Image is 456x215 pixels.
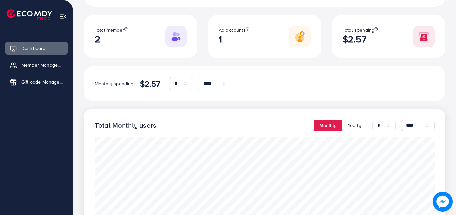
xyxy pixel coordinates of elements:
[433,192,453,212] img: image
[289,26,311,47] img: Responsive image
[219,34,249,45] h2: 1
[140,79,161,89] h4: $2.57
[95,26,124,33] span: Total member
[5,58,68,72] a: Member Management
[314,120,342,131] button: Monthly
[21,45,45,52] span: Dashboard
[95,79,135,88] p: Monthly spending:
[59,13,67,20] img: menu
[5,42,68,55] a: Dashboard
[21,78,63,85] span: Gift code Management
[95,34,128,45] h2: 2
[5,75,68,89] a: Gift code Management
[21,62,63,68] span: Member Management
[219,26,246,33] span: Ad accounts
[343,34,378,45] h2: $2.57
[413,26,435,47] img: Responsive image
[95,121,156,130] h4: Total Monthly users
[7,9,52,20] img: logo
[343,26,374,33] span: Total spending
[342,120,367,131] button: Yearly
[165,26,187,47] img: Responsive image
